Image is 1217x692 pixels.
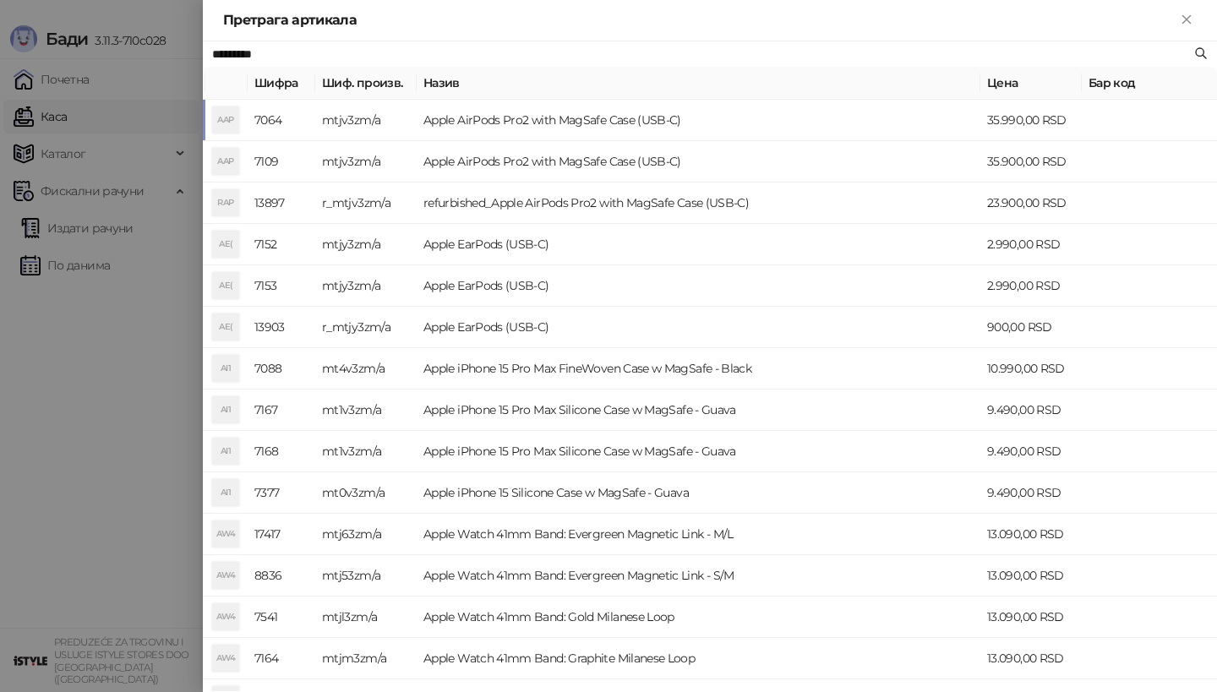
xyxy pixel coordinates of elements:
button: Close [1176,10,1197,30]
td: 7167 [248,390,315,431]
td: mtjl3zm/a [315,597,417,638]
td: 7152 [248,224,315,265]
td: Apple EarPods (USB-C) [417,265,980,307]
td: 9.490,00 RSD [980,472,1082,514]
td: 2.990,00 RSD [980,224,1082,265]
td: mt4v3zm/a [315,348,417,390]
td: 900,00 RSD [980,307,1082,348]
td: 10.990,00 RSD [980,348,1082,390]
td: Apple Watch 41mm Band: Gold Milanese Loop [417,597,980,638]
td: r_mtjv3zm/a [315,183,417,224]
td: mtjm3zm/a [315,638,417,679]
td: 2.990,00 RSD [980,265,1082,307]
td: Apple iPhone 15 Pro Max Silicone Case w MagSafe - Guava [417,390,980,431]
td: 35.990,00 RSD [980,100,1082,141]
td: Apple Watch 41mm Band: Evergreen Magnetic Link - M/L [417,514,980,555]
td: mt1v3zm/a [315,390,417,431]
div: AE( [212,313,239,341]
td: Apple iPhone 15 Pro Max Silicone Case w MagSafe - Guava [417,431,980,472]
td: 7541 [248,597,315,638]
td: 7109 [248,141,315,183]
td: Apple AirPods Pro2 with MagSafe Case (USB-C) [417,100,980,141]
td: Apple Watch 41mm Band: Evergreen Magnetic Link - S/M [417,555,980,597]
td: Apple iPhone 15 Silicone Case w MagSafe - Guava [417,472,980,514]
td: mtjy3zm/a [315,265,417,307]
td: mtj63zm/a [315,514,417,555]
td: 13.090,00 RSD [980,514,1082,555]
td: 13.090,00 RSD [980,555,1082,597]
div: AAP [212,106,239,133]
td: mt0v3zm/a [315,472,417,514]
td: Apple Watch 41mm Band: Graphite Milanese Loop [417,638,980,679]
td: r_mtjy3zm/a [315,307,417,348]
th: Цена [980,67,1082,100]
td: 13903 [248,307,315,348]
td: 23.900,00 RSD [980,183,1082,224]
td: mtjv3zm/a [315,141,417,183]
td: Apple iPhone 15 Pro Max FineWoven Case w MagSafe - Black [417,348,980,390]
td: Apple EarPods (USB-C) [417,224,980,265]
th: Шифра [248,67,315,100]
td: 13897 [248,183,315,224]
td: refurbished_Apple AirPods Pro2 with MagSafe Case (USB-C) [417,183,980,224]
td: 13.090,00 RSD [980,638,1082,679]
div: AAP [212,148,239,175]
div: AW4 [212,562,239,589]
div: AE( [212,272,239,299]
td: 35.900,00 RSD [980,141,1082,183]
th: Бар код [1082,67,1217,100]
td: mtjy3zm/a [315,224,417,265]
div: AW4 [212,645,239,672]
td: Apple AirPods Pro2 with MagSafe Case (USB-C) [417,141,980,183]
div: AI1 [212,396,239,423]
td: 17417 [248,514,315,555]
td: mt1v3zm/a [315,431,417,472]
div: AI1 [212,479,239,506]
td: 7164 [248,638,315,679]
td: 9.490,00 RSD [980,431,1082,472]
td: 8836 [248,555,315,597]
div: AW4 [212,603,239,630]
div: AI1 [212,438,239,465]
td: 7153 [248,265,315,307]
th: Назив [417,67,980,100]
div: AI1 [212,355,239,382]
td: 7088 [248,348,315,390]
td: 13.090,00 RSD [980,597,1082,638]
td: Apple EarPods (USB-C) [417,307,980,348]
div: RAP [212,189,239,216]
div: AE( [212,231,239,258]
td: 7377 [248,472,315,514]
td: mtjv3zm/a [315,100,417,141]
td: mtj53zm/a [315,555,417,597]
div: Претрага артикала [223,10,1176,30]
th: Шиф. произв. [315,67,417,100]
td: 7064 [248,100,315,141]
div: AW4 [212,520,239,548]
td: 9.490,00 RSD [980,390,1082,431]
td: 7168 [248,431,315,472]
